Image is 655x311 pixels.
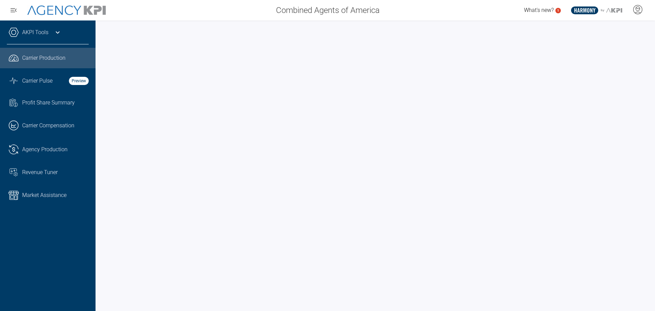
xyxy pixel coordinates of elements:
a: 1 [555,8,561,13]
span: Revenue Tuner [22,168,58,176]
a: AKPI Tools [22,28,48,37]
span: Combined Agents of America [276,4,380,16]
span: Carrier Compensation [22,122,74,130]
strong: Preview [69,77,89,85]
span: Profit Share Summary [22,99,75,107]
span: Agency Production [22,145,68,154]
span: Market Assistance [22,191,67,199]
span: What's new? [524,7,554,13]
text: 1 [557,9,559,12]
span: Carrier Production [22,54,65,62]
img: AgencyKPI [27,5,106,15]
span: Carrier Pulse [22,77,53,85]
